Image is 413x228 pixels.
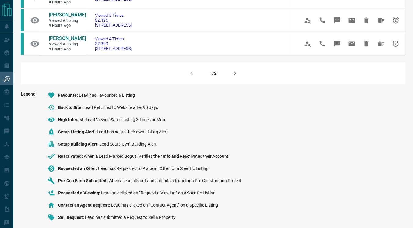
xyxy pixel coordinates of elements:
span: Hide All from Katia Shmanay [374,13,389,27]
span: Lead Setup Own Building Alert [99,142,157,147]
span: High Interest [58,117,86,122]
span: Lead Viewed Same Listing 3 Times or More [86,117,166,122]
span: Lead has clicked on “Request a Viewing” on a Specific Listing [101,190,216,195]
span: $2,425 [95,18,132,23]
span: When a lead fills out and submits a form for a Pre Construction Project [109,178,241,183]
span: [STREET_ADDRESS] [95,23,132,27]
span: Back to Site [58,105,83,110]
span: Hide All from Katia Shmanay [374,36,389,51]
a: Viewed 5 Times$2,425[STREET_ADDRESS] [95,13,132,27]
span: Viewed 5 Times [95,13,132,18]
span: Setup Listing Alert [58,129,97,134]
span: Pre-Con Form Submitted [58,178,109,183]
span: Hide [359,36,374,51]
span: Viewed a Listing [49,18,86,24]
span: Reactivated [58,154,84,159]
span: Lead has setup their own Listing Alert [97,129,168,134]
span: 9 hours ago [49,47,86,52]
span: Legend [21,92,35,226]
a: [PERSON_NAME] [49,35,86,42]
div: 1/2 [210,71,217,76]
span: [PERSON_NAME] [49,35,86,41]
span: Setup Building Alert [58,142,99,147]
span: Lead has submitted a Request to Sell a Property [85,215,175,220]
span: Snooze [389,13,403,27]
span: Hide [359,13,374,27]
div: condos.ca [21,9,24,31]
span: Message [330,13,345,27]
span: Contact an Agent Request [58,203,111,208]
span: Lead has Favourited a Listing [79,93,135,98]
span: Sell Request [58,215,85,220]
span: Email [345,13,359,27]
div: condos.ca [21,33,24,55]
span: $2,399 [95,41,132,46]
span: Viewed a Listing [49,42,86,47]
span: Requested an Offer [58,166,98,171]
span: Favourite [58,93,79,98]
span: Email [345,36,359,51]
span: Lead has Requested to Place an Offer for a Specific Listing [98,166,208,171]
span: Call [315,13,330,27]
a: Viewed 4 Times$2,399[STREET_ADDRESS] [95,36,132,51]
span: 9 hours ago [49,23,86,28]
span: Viewed 4 Times [95,36,132,41]
span: Requested a Viewing [58,190,101,195]
span: [STREET_ADDRESS] [95,46,132,51]
a: [PERSON_NAME] [49,12,86,18]
span: Message [330,36,345,51]
span: When a Lead Marked Bogus, Verifies their Info and Reactivates their Account [84,154,228,159]
span: Call [315,36,330,51]
span: View Profile [301,13,315,27]
span: Lead Returned to Website after 90 days [83,105,158,110]
span: View Profile [301,36,315,51]
span: Lead has clicked on “Contact Agent” on a Specific Listing [111,203,218,208]
span: Snooze [389,36,403,51]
